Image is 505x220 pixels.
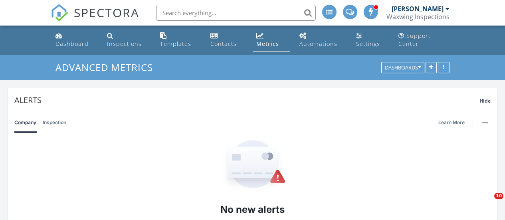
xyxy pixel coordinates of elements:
div: Dashboard [55,40,89,48]
div: Support Center [398,32,431,48]
a: Advanced Metrics [55,61,160,74]
div: Metrics [256,40,279,48]
a: Company [14,112,36,133]
img: ellipsis-632cfdd7c38ec3a7d453.svg [482,122,488,123]
div: Contacts [210,40,237,48]
div: Templates [160,40,191,48]
div: Waxwing Inspections [386,13,450,21]
a: Settings [353,29,389,52]
a: Dashboard [52,29,98,52]
div: Alerts [14,95,479,105]
a: Support Center [395,29,453,52]
div: Automations [299,40,337,48]
a: Automations (Advanced) [296,29,347,52]
a: Inspections [104,29,151,52]
span: SPECTORA [74,4,139,21]
div: Dashboards [385,65,421,71]
img: Empty State [220,140,286,190]
button: Dashboards [381,62,424,73]
div: [PERSON_NAME] [392,5,444,13]
input: Search everything... [156,5,316,21]
a: Learn More [438,119,469,127]
a: SPECTORA [51,11,139,28]
a: Metrics [253,29,289,52]
h2: No new alerts [220,203,285,216]
img: The Best Home Inspection Software - Spectora [51,4,68,22]
span: 10 [494,193,503,199]
a: Inspection [43,112,66,133]
div: Settings [356,40,380,48]
iframe: Intercom live chat [478,193,497,212]
div: Inspections [107,40,142,48]
a: Templates [157,29,200,52]
a: Contacts [207,29,247,52]
span: Hide [479,97,491,104]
